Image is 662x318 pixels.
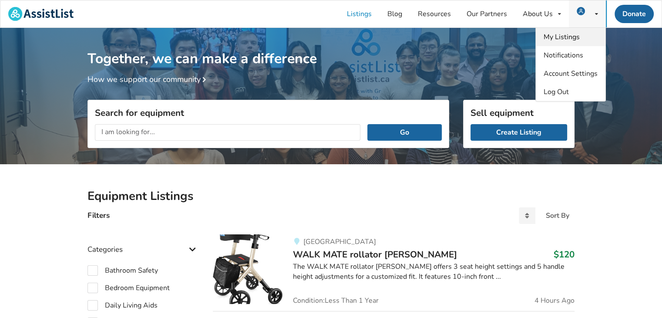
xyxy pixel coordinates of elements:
[87,28,575,68] h1: Together, we can make a difference
[546,212,569,219] div: Sort By
[459,0,515,27] a: Our Partners
[470,107,567,118] h3: Sell equipment
[544,87,569,97] span: Log Out
[534,297,575,304] span: 4 Hours Ago
[87,265,158,276] label: Bathroom Safety
[523,10,553,17] div: About Us
[544,69,598,78] span: Account Settings
[544,51,583,60] span: Notifications
[95,124,360,141] input: I am looking for...
[410,0,459,27] a: Resources
[544,32,580,42] span: My Listings
[87,210,110,220] h4: Filters
[87,283,170,293] label: Bedroom Equipment
[470,124,567,141] a: Create Listing
[293,262,575,282] div: The WALK MATE rollator [PERSON_NAME] offers 3 seat height settings and 5 handle height adjustment...
[95,107,442,118] h3: Search for equipment
[87,300,158,311] label: Daily Living Aids
[293,297,379,304] span: Condition: Less Than 1 Year
[87,227,199,258] div: Categories
[367,124,442,141] button: Go
[87,189,575,204] h2: Equipment Listings
[303,237,376,247] span: [GEOGRAPHIC_DATA]
[8,7,74,21] img: assistlist-logo
[380,0,410,27] a: Blog
[577,7,585,15] img: user icon
[615,5,654,23] a: Donate
[213,234,575,311] a: mobility-walk mate rollator walker[GEOGRAPHIC_DATA]WALK MATE rollator [PERSON_NAME]$120The WALK M...
[293,248,457,260] span: WALK MATE rollator [PERSON_NAME]
[213,234,282,304] img: mobility-walk mate rollator walker
[87,74,209,85] a: How we support our community
[339,0,380,27] a: Listings
[554,249,575,260] h3: $120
